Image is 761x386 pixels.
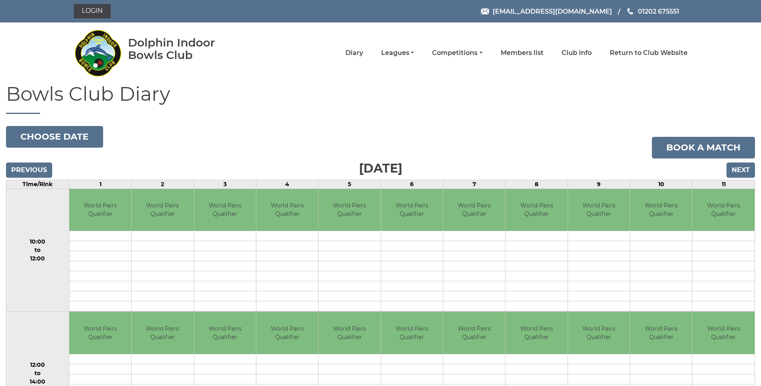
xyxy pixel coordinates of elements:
[256,312,318,354] td: World Pairs Qualifier
[481,6,612,16] a: Email [EMAIL_ADDRESS][DOMAIN_NAME]
[610,49,688,57] a: Return to Club Website
[256,189,318,231] td: World Pairs Qualifier
[132,180,194,189] td: 2
[692,189,755,231] td: World Pairs Qualifier
[381,189,443,231] td: World Pairs Qualifier
[345,49,363,57] a: Diary
[505,312,567,354] td: World Pairs Qualifier
[493,7,612,15] span: [EMAIL_ADDRESS][DOMAIN_NAME]
[6,83,755,114] h1: Bowls Club Diary
[505,180,568,189] td: 8
[256,180,318,189] td: 4
[627,8,633,14] img: Phone us
[319,189,380,231] td: World Pairs Qualifier
[443,312,505,354] td: World Pairs Qualifier
[132,312,193,354] td: World Pairs Qualifier
[481,8,489,14] img: Email
[630,189,692,231] td: World Pairs Qualifier
[443,180,505,189] td: 7
[194,189,256,231] td: World Pairs Qualifier
[432,49,482,57] a: Competitions
[132,189,193,231] td: World Pairs Qualifier
[630,312,692,354] td: World Pairs Qualifier
[381,180,443,189] td: 6
[692,180,755,189] td: 11
[6,189,69,312] td: 10:00 to 12:00
[638,7,679,15] span: 01202 675551
[505,189,567,231] td: World Pairs Qualifier
[74,4,111,18] a: Login
[319,180,381,189] td: 5
[443,189,505,231] td: World Pairs Qualifier
[69,180,131,189] td: 1
[128,37,241,61] div: Dolphin Indoor Bowls Club
[626,6,679,16] a: Phone us 01202 675551
[568,312,630,354] td: World Pairs Qualifier
[6,163,52,178] input: Previous
[562,49,592,57] a: Club Info
[381,312,443,354] td: World Pairs Qualifier
[69,189,131,231] td: World Pairs Qualifier
[381,49,414,57] a: Leagues
[501,49,544,57] a: Members list
[6,126,103,148] button: Choose date
[727,163,755,178] input: Next
[630,180,692,189] td: 10
[194,312,256,354] td: World Pairs Qualifier
[319,312,380,354] td: World Pairs Qualifier
[6,180,69,189] td: Time/Rink
[692,312,755,354] td: World Pairs Qualifier
[568,189,630,231] td: World Pairs Qualifier
[194,180,256,189] td: 3
[652,137,755,158] a: Book a match
[568,180,630,189] td: 9
[74,25,122,81] img: Dolphin Indoor Bowls Club
[69,312,131,354] td: World Pairs Qualifier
